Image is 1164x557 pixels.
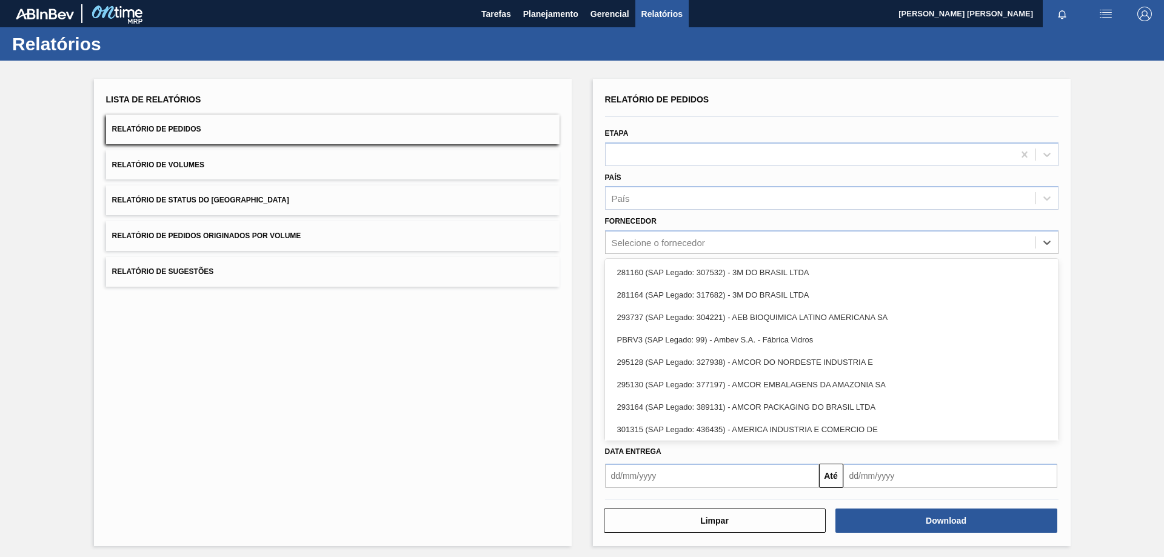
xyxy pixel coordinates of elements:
[112,125,201,133] span: Relatório de Pedidos
[1099,7,1113,21] img: userActions
[481,7,511,21] span: Tarefas
[106,150,560,180] button: Relatório de Volumes
[605,306,1059,329] div: 293737 (SAP Legado: 304221) - AEB BIOQUIMICA LATINO AMERICANA SA
[106,185,560,215] button: Relatório de Status do [GEOGRAPHIC_DATA]
[112,161,204,169] span: Relatório de Volumes
[605,284,1059,306] div: 281164 (SAP Legado: 317682) - 3M DO BRASIL LTDA
[12,37,227,51] h1: Relatórios
[605,217,657,225] label: Fornecedor
[605,351,1059,373] div: 295128 (SAP Legado: 327938) - AMCOR DO NORDESTE INDUSTRIA E
[843,464,1057,488] input: dd/mm/yyyy
[605,173,621,182] label: País
[612,238,705,248] div: Selecione o fornecedor
[1137,7,1152,21] img: Logout
[112,232,301,240] span: Relatório de Pedidos Originados por Volume
[106,257,560,287] button: Relatório de Sugestões
[605,373,1059,396] div: 295130 (SAP Legado: 377197) - AMCOR EMBALAGENS DA AMAZONIA SA
[604,509,826,533] button: Limpar
[16,8,74,19] img: TNhmsLtSVTkK8tSr43FrP2fwEKptu5GPRR3wAAAABJRU5ErkJggg==
[819,464,843,488] button: Até
[835,509,1057,533] button: Download
[106,95,201,104] span: Lista de Relatórios
[605,329,1059,351] div: PBRV3 (SAP Legado: 99) - Ambev S.A. - Fábrica Vidros
[590,7,629,21] span: Gerencial
[106,115,560,144] button: Relatório de Pedidos
[112,267,214,276] span: Relatório de Sugestões
[605,95,709,104] span: Relatório de Pedidos
[106,221,560,251] button: Relatório de Pedidos Originados por Volume
[605,447,661,456] span: Data entrega
[605,396,1059,418] div: 293164 (SAP Legado: 389131) - AMCOR PACKAGING DO BRASIL LTDA
[612,193,630,204] div: País
[523,7,578,21] span: Planejamento
[1043,5,1082,22] button: Notificações
[605,261,1059,284] div: 281160 (SAP Legado: 307532) - 3M DO BRASIL LTDA
[605,418,1059,441] div: 301315 (SAP Legado: 436435) - AMERICA INDUSTRIA E COMERCIO DE
[605,464,819,488] input: dd/mm/yyyy
[641,7,683,21] span: Relatórios
[605,129,629,138] label: Etapa
[112,196,289,204] span: Relatório de Status do [GEOGRAPHIC_DATA]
